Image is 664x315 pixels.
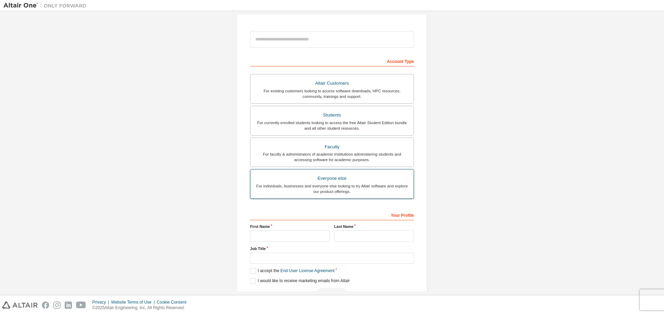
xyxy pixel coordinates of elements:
div: Account Type [250,55,414,66]
img: youtube.svg [76,302,86,309]
img: instagram.svg [53,302,61,309]
label: I accept the [250,268,334,274]
div: Read and acccept EULA to continue [250,288,414,298]
a: End-User License Agreement [280,268,335,273]
div: Website Terms of Use [111,299,157,305]
label: Last Name [334,224,414,229]
label: First Name [250,224,330,229]
img: Altair One [3,2,90,9]
label: Job Title [250,246,414,251]
div: For currently enrolled students looking to access the free Altair Student Edition bundle and all ... [255,120,409,131]
img: altair_logo.svg [2,302,38,309]
div: Students [255,110,409,120]
img: facebook.svg [42,302,49,309]
label: I would like to receive marketing emails from Altair [250,278,350,284]
div: Cookie Consent [157,299,190,305]
div: Altair Customers [255,78,409,88]
div: Everyone else [255,174,409,183]
img: linkedin.svg [65,302,72,309]
div: Faculty [255,142,409,152]
div: For faculty & administrators of academic institutions administering students and accessing softwa... [255,151,409,163]
p: © 2025 Altair Engineering, Inc. All Rights Reserved. [92,305,191,311]
div: Privacy [92,299,111,305]
div: Your Profile [250,209,414,220]
div: For individuals, businesses and everyone else looking to try Altair software and explore our prod... [255,183,409,194]
div: For existing customers looking to access software downloads, HPC resources, community, trainings ... [255,88,409,99]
